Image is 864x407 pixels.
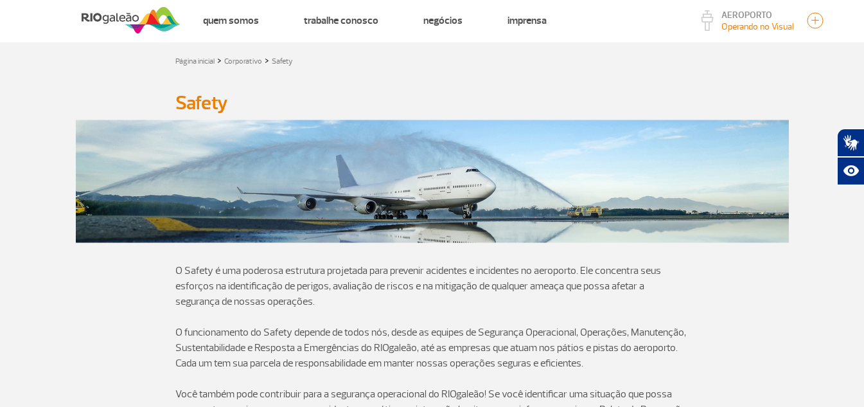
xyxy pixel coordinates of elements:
[507,14,547,27] a: Imprensa
[721,20,794,33] p: Visibilidade de 10000m
[175,91,689,115] h2: Safety
[217,53,222,68] a: >
[272,57,293,66] a: Safety
[175,57,215,66] a: Página inicial
[837,157,864,185] button: Abrir recursos assistivos.
[203,14,259,27] a: Quem Somos
[175,325,689,371] p: O funcionamento do Safety depende de todos nós, desde as equipes de Segurança Operacional, Operaç...
[837,129,864,185] div: Plugin de acessibilidade da Hand Talk.
[837,129,864,157] button: Abrir tradutor de língua de sinais.
[721,11,794,20] p: AEROPORTO
[224,57,262,66] a: Corporativo
[175,248,689,309] p: O Safety é uma poderosa estrutura projetada para prevenir acidentes e incidentes no aeroporto. El...
[265,53,269,68] a: >
[304,14,378,27] a: Trabalhe Conosco
[423,14,463,27] a: Negócios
